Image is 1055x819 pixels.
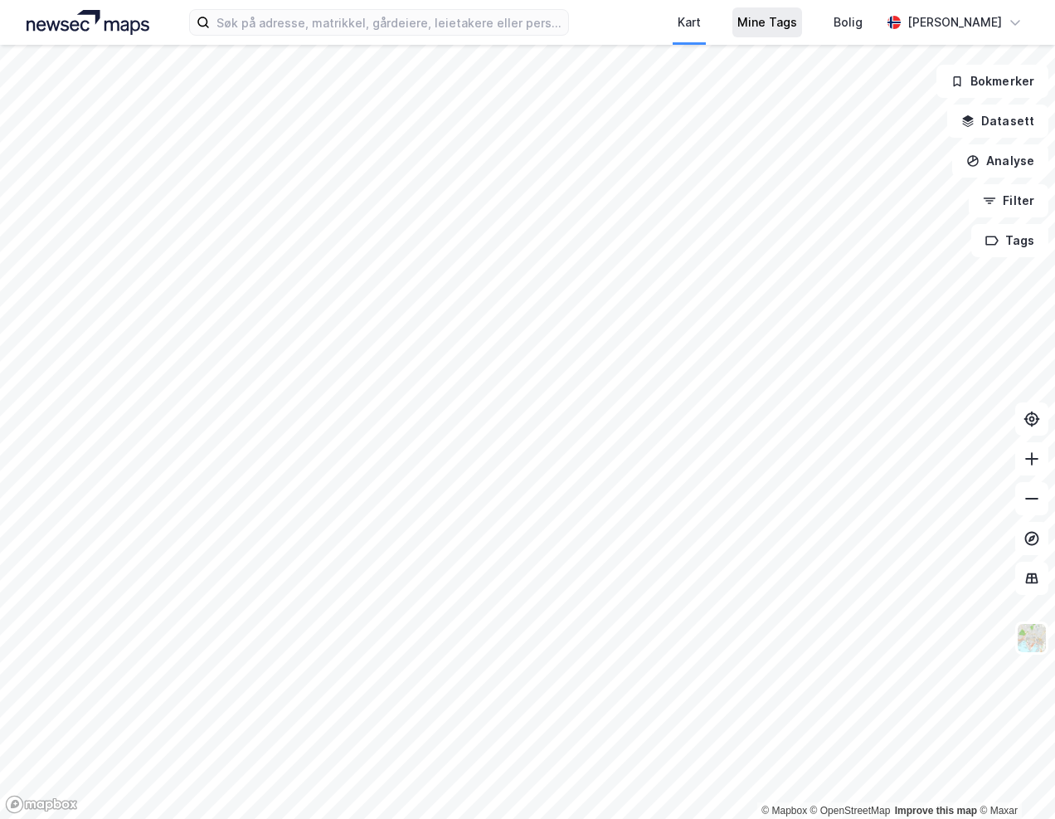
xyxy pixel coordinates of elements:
div: Kontrollprogram for chat [972,739,1055,819]
img: logo.a4113a55bc3d86da70a041830d287a7e.svg [27,10,149,35]
a: Mapbox homepage [5,795,78,814]
a: Mapbox [761,805,807,817]
div: Kart [678,12,701,32]
div: Bolig [834,12,863,32]
iframe: Chat Widget [972,739,1055,819]
input: Søk på adresse, matrikkel, gårdeiere, leietakere eller personer [210,10,567,35]
div: [PERSON_NAME] [907,12,1002,32]
button: Filter [969,184,1048,217]
a: OpenStreetMap [810,805,891,817]
button: Bokmerker [936,65,1048,98]
button: Datasett [947,105,1048,138]
button: Tags [971,224,1048,257]
div: Mine Tags [737,12,797,32]
img: Z [1016,622,1048,654]
a: Improve this map [895,805,977,817]
button: Analyse [952,144,1048,178]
